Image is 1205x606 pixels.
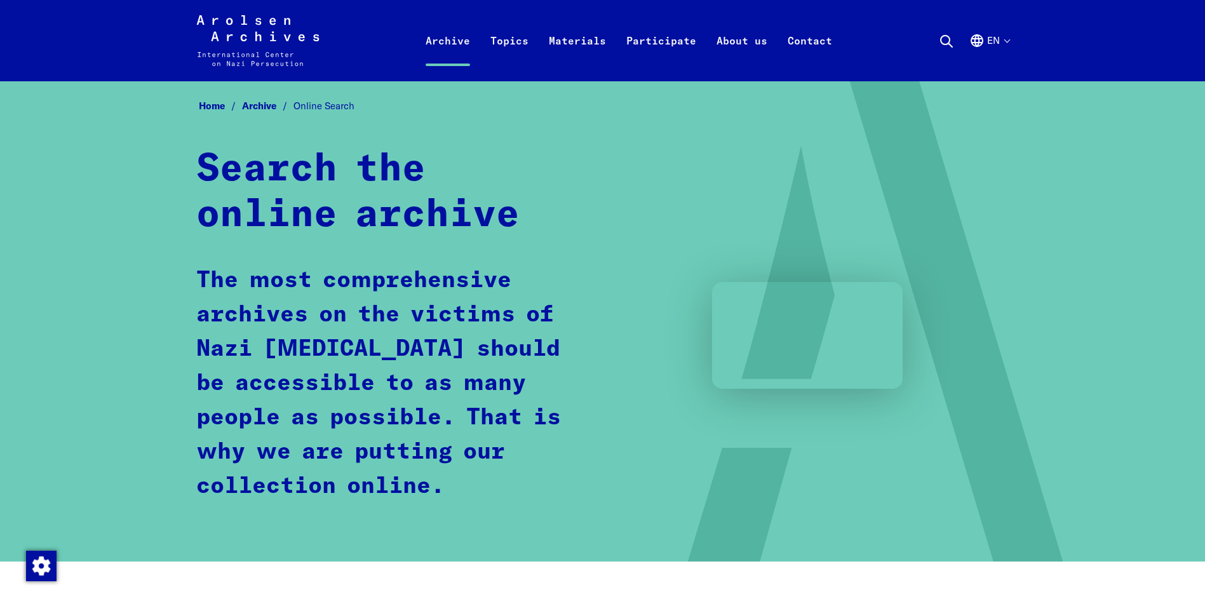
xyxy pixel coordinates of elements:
button: English, language selection [969,33,1009,79]
a: Archive [242,100,293,112]
a: Topics [480,30,539,81]
nav: Primary [415,15,842,66]
a: Archive [415,30,480,81]
a: About us [706,30,778,81]
a: Home [199,100,242,112]
nav: Breadcrumb [196,97,1009,116]
strong: Search the online archive [196,151,520,234]
p: The most comprehensive archives on the victims of Nazi [MEDICAL_DATA] should be accessible to as ... [196,264,581,504]
div: Change consent [25,550,56,581]
img: Change consent [26,551,57,581]
a: Materials [539,30,616,81]
a: Participate [616,30,706,81]
span: Online Search [293,100,354,112]
a: Contact [778,30,842,81]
